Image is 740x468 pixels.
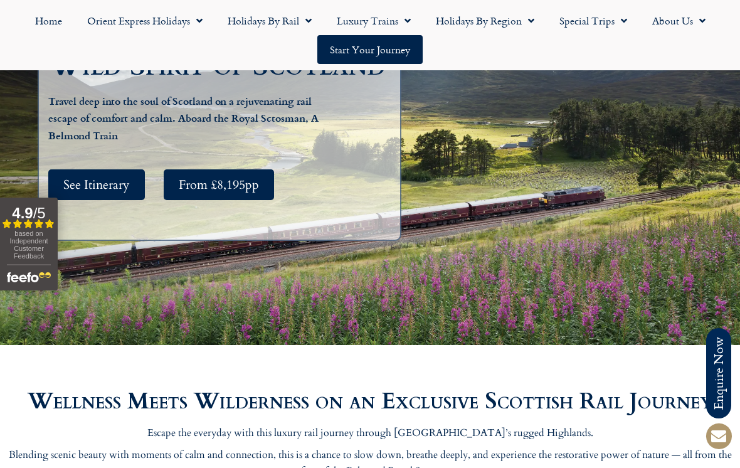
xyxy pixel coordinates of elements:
[295,269,359,282] span: Your last name
[423,6,547,35] a: Holidays by Region
[14,442,52,456] span: By email
[215,6,324,35] a: Holidays by Rail
[23,6,75,35] a: Home
[48,93,319,142] strong: Travel deep into the soul of Scotland on a rejuvenating rail escape of comfort and calm. Aboard t...
[6,6,734,64] nav: Menu
[75,6,215,35] a: Orient Express Holidays
[3,444,11,452] input: By email
[179,177,259,193] span: From £8,195pp
[324,6,423,35] a: Luxury Trains
[48,50,397,80] h1: Wild Spirit of Scotland
[164,169,274,200] a: From £8,195pp
[317,35,423,64] a: Start your Journey
[63,177,130,193] span: See Itinerary
[6,425,734,442] p: Escape the everyday with this luxury rail journey through [GEOGRAPHIC_DATA]’s rugged Highlands.
[547,6,640,35] a: Special Trips
[640,6,718,35] a: About Us
[6,390,734,413] h2: Wellness Meets Wilderness on an Exclusive Scottish Rail Journey
[48,169,145,200] a: See Itinerary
